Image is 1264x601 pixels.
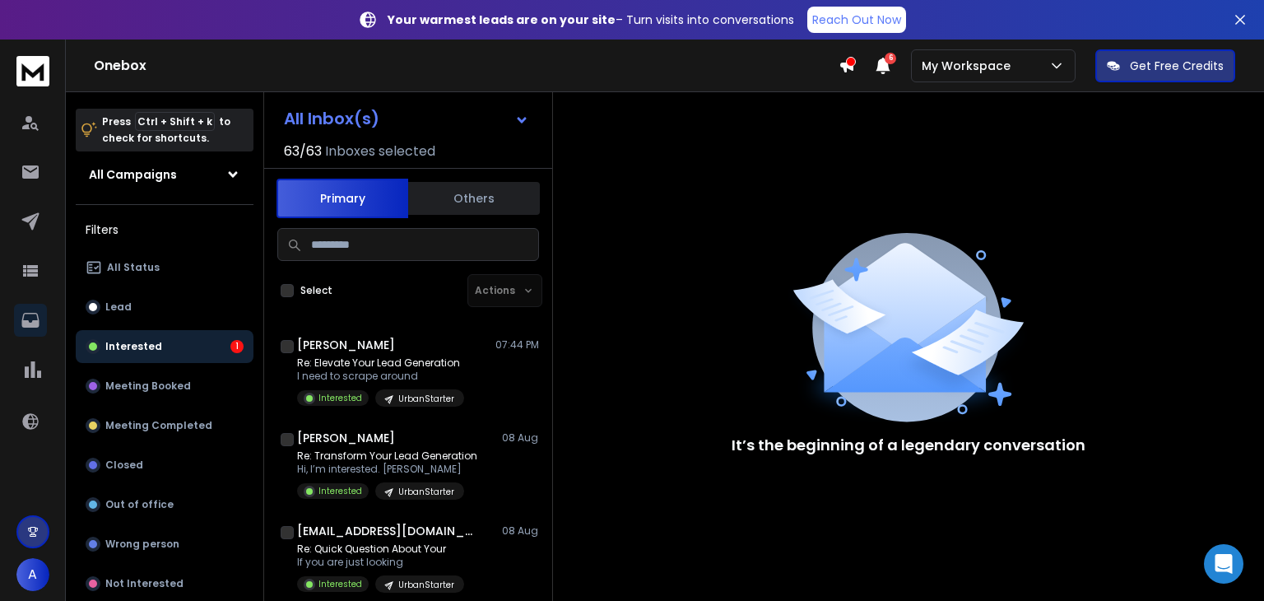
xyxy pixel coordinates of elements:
[105,419,212,432] p: Meeting Completed
[297,523,478,539] h1: [EMAIL_ADDRESS][DOMAIN_NAME]
[76,449,253,482] button: Closed
[76,218,253,241] h3: Filters
[297,430,395,446] h1: [PERSON_NAME]
[1130,58,1224,74] p: Get Free Credits
[276,179,408,218] button: Primary
[502,524,539,538] p: 08 Aug
[105,300,132,314] p: Lead
[297,556,464,569] p: If you are just looking
[105,577,184,590] p: Not Interested
[76,370,253,403] button: Meeting Booked
[297,463,477,476] p: Hi, I’m interested. [PERSON_NAME]
[318,578,362,590] p: Interested
[284,142,322,161] span: 63 / 63
[297,356,464,370] p: Re: Elevate Your Lead Generation
[732,434,1085,457] p: It’s the beginning of a legendary conversation
[135,112,215,131] span: Ctrl + Shift + k
[76,291,253,324] button: Lead
[300,284,332,297] label: Select
[1095,49,1235,82] button: Get Free Credits
[107,261,160,274] p: All Status
[502,431,539,445] p: 08 Aug
[89,166,177,183] h1: All Campaigns
[318,392,362,404] p: Interested
[388,12,616,28] strong: Your warmest leads are on your site
[885,53,896,64] span: 6
[105,538,179,551] p: Wrong person
[325,142,435,161] h3: Inboxes selected
[297,337,395,353] h1: [PERSON_NAME]
[105,340,162,353] p: Interested
[16,558,49,591] button: A
[807,7,906,33] a: Reach Out Now
[495,338,539,352] p: 07:44 PM
[398,486,454,498] p: UrbanStarter
[398,579,454,591] p: UrbanStarter
[76,528,253,561] button: Wrong person
[105,498,174,511] p: Out of office
[94,56,839,76] h1: Onebox
[230,340,244,353] div: 1
[297,450,477,463] p: Re: Transform Your Lead Generation
[297,370,464,383] p: I need to scrape around
[922,58,1017,74] p: My Workspace
[76,409,253,442] button: Meeting Completed
[318,485,362,497] p: Interested
[297,543,464,556] p: Re: Quick Question About Your
[271,102,542,135] button: All Inbox(s)
[812,12,901,28] p: Reach Out Now
[408,180,540,217] button: Others
[16,56,49,86] img: logo
[76,488,253,521] button: Out of office
[398,393,454,405] p: UrbanStarter
[105,459,143,472] p: Closed
[105,380,191,393] p: Meeting Booked
[76,567,253,600] button: Not Interested
[76,158,253,191] button: All Campaigns
[76,330,253,363] button: Interested1
[1204,544,1243,584] div: Open Intercom Messenger
[76,251,253,284] button: All Status
[388,12,794,28] p: – Turn visits into conversations
[284,110,379,127] h1: All Inbox(s)
[102,114,230,147] p: Press to check for shortcuts.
